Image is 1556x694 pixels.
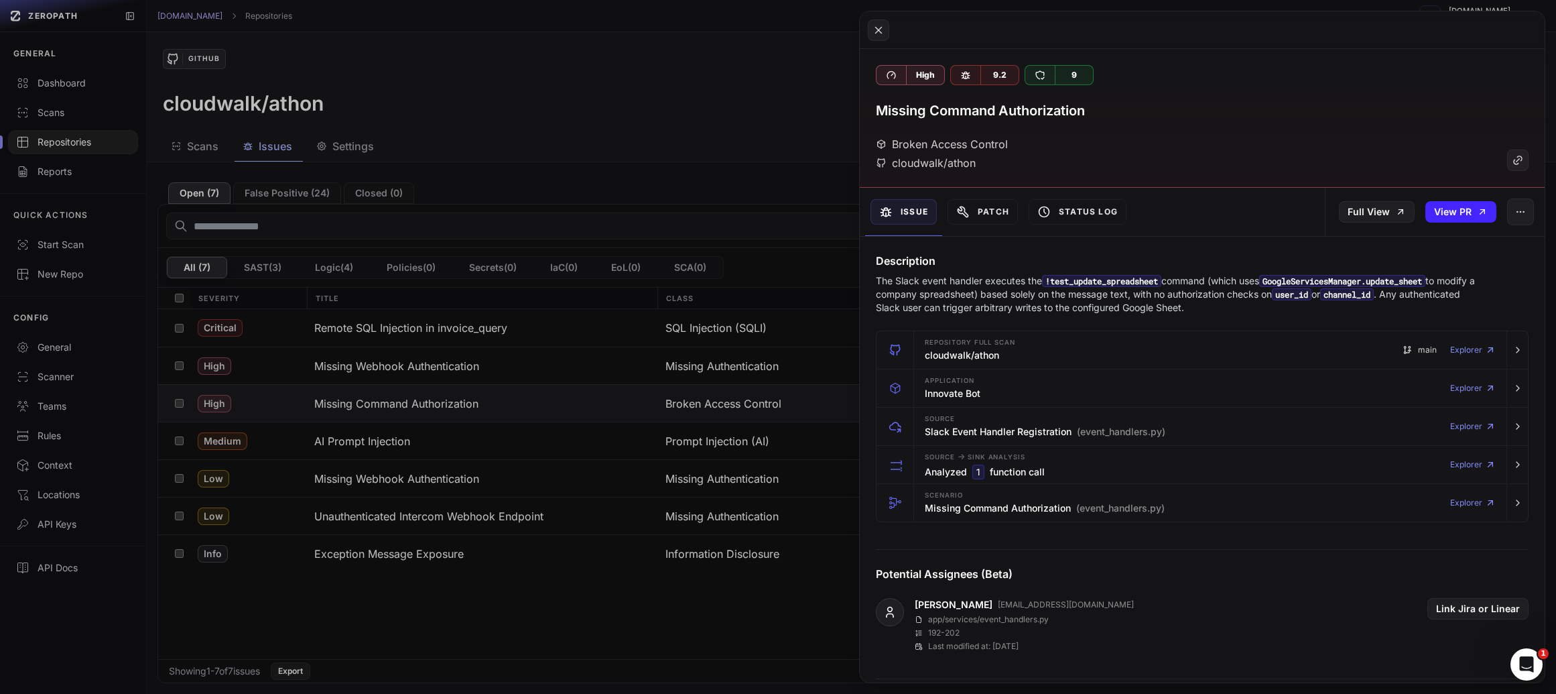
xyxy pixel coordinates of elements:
code: 1 [972,465,984,479]
span: Source [925,416,955,422]
code: GoogleServicesManager.update_sheet [1259,275,1425,287]
a: Explorer [1450,489,1496,516]
a: [PERSON_NAME] [915,598,992,612]
a: View PR [1425,201,1496,223]
button: Source Slack Event Handler Registration (event_handlers.py) Explorer [877,408,1528,445]
button: Link Jira or Linear [1427,598,1529,620]
p: The Slack event handler executes the command (which uses to modify a company spreadsheet) based s... [876,274,1476,314]
button: Patch [948,199,1018,225]
code: user_id [1272,288,1311,300]
a: Full View [1339,201,1415,223]
h3: Analyzed function call [925,465,1045,479]
h3: Slack Event Handler Registration [925,425,1165,439]
button: Application Innovate Bot Explorer [877,369,1528,407]
p: app/services/event_handlers.py [928,614,1049,625]
iframe: Intercom live chat [1510,648,1543,681]
span: (event_handlers.py) [1076,502,1165,515]
span: main [1418,345,1437,355]
a: Explorer [1450,337,1496,363]
a: Explorer [1450,413,1496,440]
h4: Description [876,253,1529,269]
h4: Potential Assignees (Beta) [876,566,1529,582]
code: channel_id [1320,288,1374,300]
button: Source -> Sink Analysis Analyzed 1 function call Explorer [877,446,1528,483]
h3: cloudwalk/athon [925,349,999,362]
h3: Innovate Bot [925,387,980,400]
p: 192 - 202 [928,628,960,638]
span: Repository Full scan [925,339,1015,346]
p: Last modified at: [DATE] [928,641,1019,652]
div: cloudwalk/athon [876,155,976,171]
span: Source Sink Analysis [925,451,1025,462]
span: -> [958,451,965,461]
h3: Missing Command Authorization [925,502,1165,515]
button: Issue [870,199,937,225]
button: Scenario Missing Command Authorization (event_handlers.py) Explorer [877,484,1528,522]
a: Explorer [1450,375,1496,402]
span: Application [925,378,974,384]
p: [EMAIL_ADDRESS][DOMAIN_NAME] [998,599,1134,610]
span: (event_handlers.py) [1077,425,1165,439]
button: Repository Full scan cloudwalk/athon main Explorer [877,331,1528,369]
span: Scenario [925,492,963,499]
span: 1 [1538,648,1549,659]
a: Explorer [1450,451,1496,478]
button: Status Log [1029,199,1126,225]
code: !test_update_spreadsheet [1042,275,1161,287]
